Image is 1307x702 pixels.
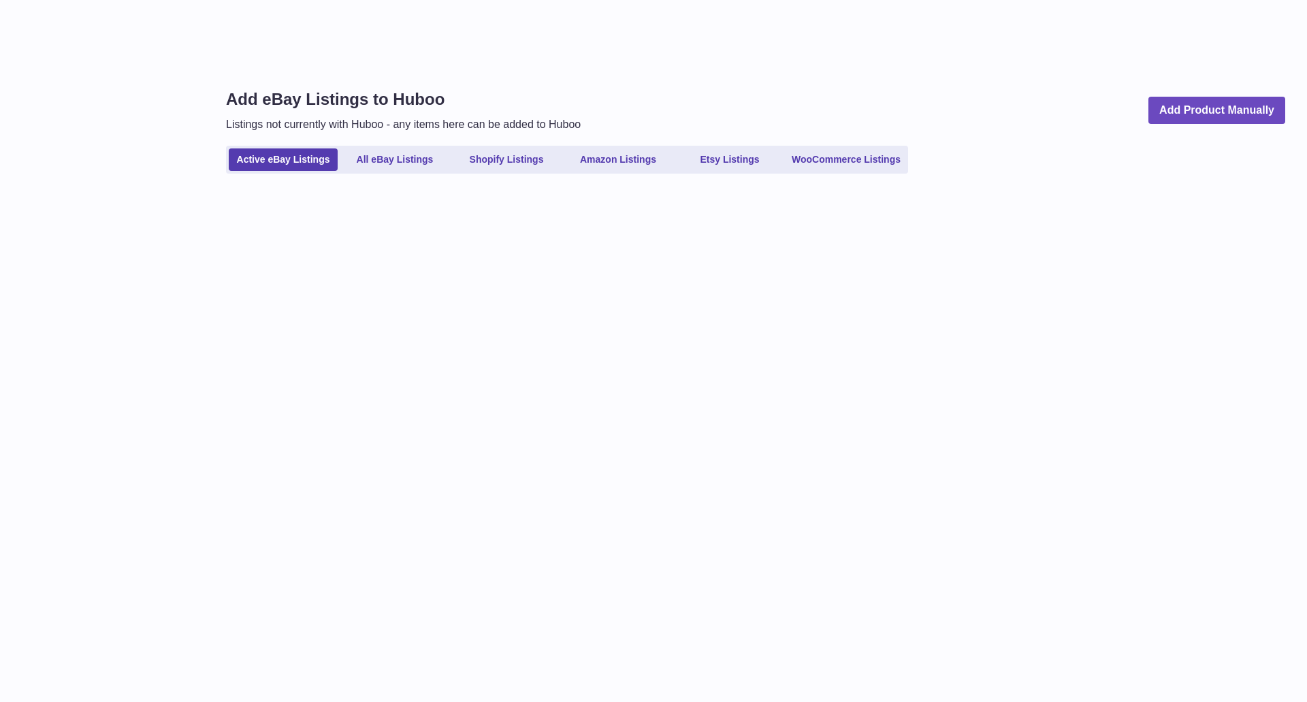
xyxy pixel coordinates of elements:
a: WooCommerce Listings [787,148,905,171]
a: All eBay Listings [340,148,449,171]
a: Shopify Listings [452,148,561,171]
a: Active eBay Listings [229,148,338,171]
h1: Add eBay Listings to Huboo [226,89,581,110]
p: Listings not currently with Huboo - any items here can be added to Huboo [226,117,581,132]
a: Add Product Manually [1148,97,1285,125]
a: Etsy Listings [675,148,784,171]
a: Amazon Listings [564,148,673,171]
